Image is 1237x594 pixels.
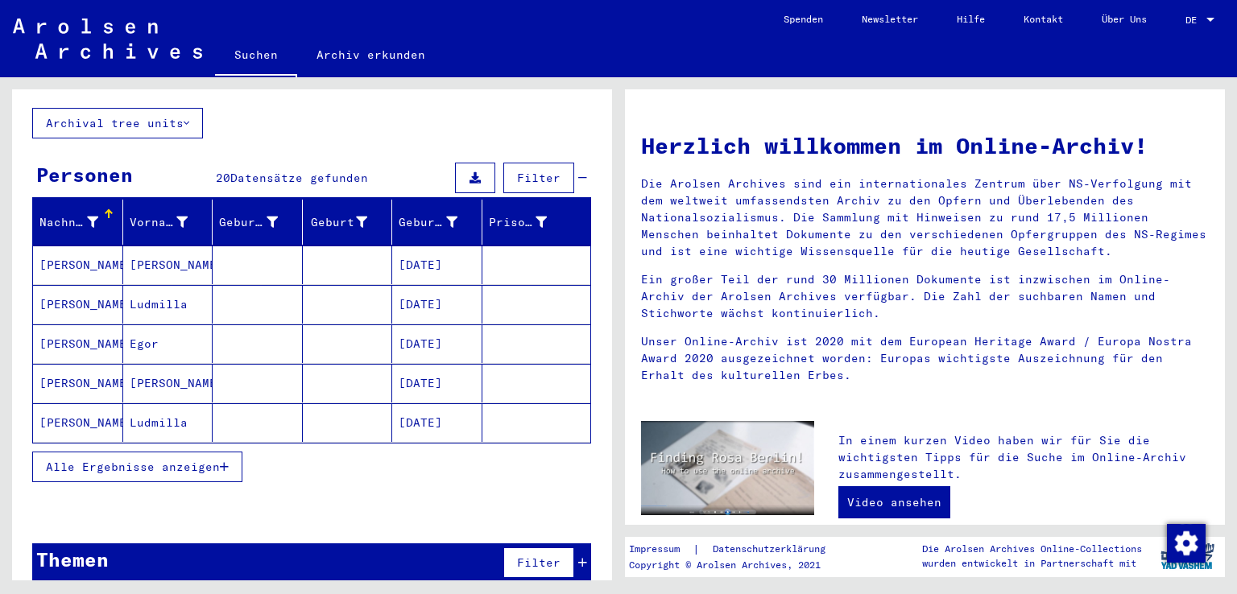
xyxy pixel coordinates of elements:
div: Geburt‏ [309,214,368,231]
div: Nachname [39,209,122,235]
a: Archiv erkunden [297,35,445,74]
mat-header-cell: Prisoner # [482,200,591,245]
div: Personen [36,160,133,189]
img: Arolsen_neg.svg [13,19,202,59]
mat-cell: [PERSON_NAME] [33,324,123,363]
p: Ein großer Teil der rund 30 Millionen Dokumente ist inzwischen im Online-Archiv der Arolsen Archi... [641,271,1209,322]
div: Vorname [130,214,188,231]
mat-header-cell: Geburtsdatum [392,200,482,245]
mat-cell: [DATE] [392,324,482,363]
div: | [629,541,845,558]
span: Filter [517,555,561,570]
span: 20 [216,171,230,185]
a: Suchen [215,35,297,77]
a: Video ansehen [838,486,950,518]
p: In einem kurzen Video haben wir für Sie die wichtigsten Tipps für die Suche im Online-Archiv zusa... [838,432,1209,483]
a: Datenschutzerklärung [700,541,845,558]
button: Alle Ergebnisse anzeigen [32,452,242,482]
mat-cell: [DATE] [392,364,482,402]
div: Nachname [39,214,98,231]
p: Copyright © Arolsen Archives, 2021 [629,558,845,572]
div: Geburtsdatum [399,214,457,231]
span: DE [1185,14,1203,26]
mat-cell: [PERSON_NAME] [33,245,123,284]
div: Prisoner # [489,209,572,235]
div: Prisoner # [489,214,548,231]
mat-cell: [PERSON_NAME] [33,403,123,442]
mat-header-cell: Geburtsname [213,200,303,245]
button: Filter [503,547,574,578]
div: Vorname [130,209,213,235]
mat-cell: [PERSON_NAME] [33,285,123,324]
mat-cell: [PERSON_NAME] [123,245,213,284]
div: Geburtsname [219,209,302,235]
p: Die Arolsen Archives Online-Collections [922,542,1142,556]
span: Filter [517,171,561,185]
mat-cell: Ludmilla [123,403,213,442]
img: Zustimmung ändern [1167,524,1206,563]
mat-cell: [PERSON_NAME] [123,364,213,402]
mat-header-cell: Vorname [123,200,213,245]
img: video.jpg [641,421,814,515]
p: Die Arolsen Archives sind ein internationales Zentrum über NS-Verfolgung mit dem weltweit umfasse... [641,175,1209,260]
img: yv_logo.png [1157,536,1218,576]
mat-cell: [DATE] [392,245,482,284]
div: Geburt‏ [309,209,392,235]
mat-cell: [DATE] [392,403,482,442]
a: Impressum [629,541,693,558]
p: wurden entwickelt in Partnerschaft mit [922,556,1142,571]
button: Archival tree units [32,108,203,138]
div: Geburtsname [219,214,278,231]
div: Themen [36,545,109,574]
mat-cell: [PERSON_NAME] [33,364,123,402]
mat-header-cell: Geburt‏ [303,200,393,245]
p: Unser Online-Archiv ist 2020 mit dem European Heritage Award / Europa Nostra Award 2020 ausgezeic... [641,333,1209,384]
mat-cell: Egor [123,324,213,363]
mat-cell: [DATE] [392,285,482,324]
button: Filter [503,163,574,193]
span: Datensätze gefunden [230,171,368,185]
div: Geburtsdatum [399,209,482,235]
span: Alle Ergebnisse anzeigen [46,460,220,474]
h1: Herzlich willkommen im Online-Archiv! [641,129,1209,163]
mat-header-cell: Nachname [33,200,123,245]
mat-cell: Ludmilla [123,285,213,324]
